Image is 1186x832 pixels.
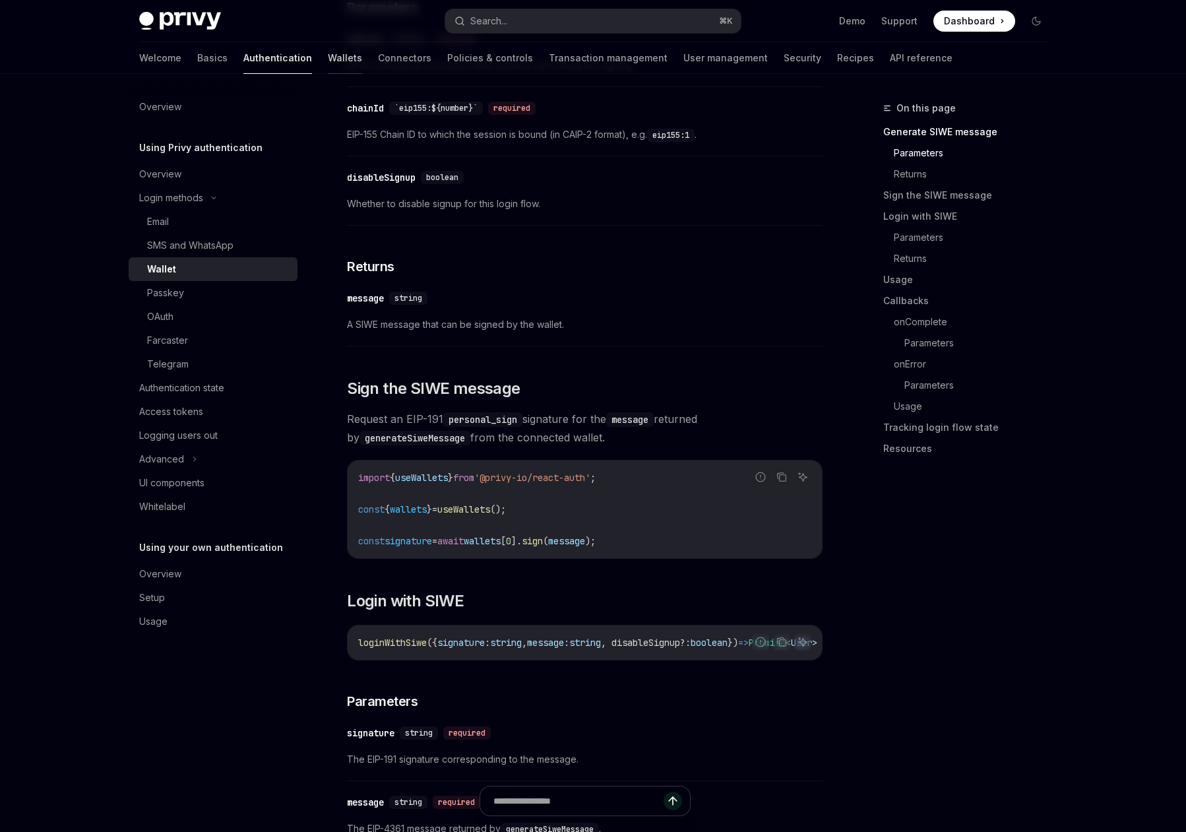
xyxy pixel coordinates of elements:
span: Request an EIP-191 signature for the returned by from the connected wallet. [347,410,823,447]
a: Parameters [904,375,1057,396]
span: Sign the SIWE message [347,378,520,399]
a: SMS and WhatsApp [129,234,297,257]
a: Usage [883,269,1057,290]
a: Authentication [243,42,312,74]
a: Telegram [129,352,297,376]
a: Security [784,42,821,74]
span: User [791,637,812,649]
div: disableSignup [347,171,416,184]
span: The EIP-191 signature corresponding to the message. [347,752,823,767]
a: Support [881,15,918,28]
h5: Using your own authentication [139,540,283,556]
div: signature [347,726,394,740]
a: Overview [129,162,297,186]
span: import [358,472,390,484]
button: Copy the contents from the code block [773,633,790,651]
a: Wallet [129,257,297,281]
span: On this page [896,100,956,116]
a: Usage [894,396,1057,417]
span: ⌘ K [719,16,733,26]
span: ({ [427,637,437,649]
a: Resources [883,438,1057,459]
span: Dashboard [944,15,995,28]
a: onError [894,354,1057,375]
div: required [488,102,536,115]
span: signature: [437,637,490,649]
span: EIP-155 Chain ID to which the session is bound (in CAIP-2 format), e.g. . [347,127,823,143]
code: generateSiweMessage [359,431,470,445]
span: boolean [426,172,458,183]
span: string [569,637,601,649]
span: } [427,503,432,515]
span: = [432,535,437,547]
a: UI components [129,471,297,495]
span: const [358,503,385,515]
div: Authentication state [139,380,224,396]
span: ); [585,535,596,547]
div: Login methods [139,190,203,206]
a: Parameters [894,227,1057,248]
div: SMS and WhatsApp [147,238,234,253]
span: sign [522,535,543,547]
button: Report incorrect code [752,468,769,486]
button: Ask AI [794,468,811,486]
button: Ask AI [794,633,811,651]
div: Whitelabel [139,499,185,515]
a: Transaction management [549,42,668,74]
a: Callbacks [883,290,1057,311]
div: chainId [347,102,384,115]
span: } [448,472,453,484]
button: Copy the contents from the code block [773,468,790,486]
span: wallets [390,503,427,515]
a: Logging users out [129,424,297,447]
a: User management [683,42,768,74]
a: Email [129,210,297,234]
a: Authentication state [129,376,297,400]
div: Setup [139,590,165,606]
span: wallets [464,535,501,547]
button: Toggle dark mode [1026,11,1047,32]
a: Returns [894,164,1057,185]
span: ]. [511,535,522,547]
span: , [522,637,527,649]
span: from [453,472,474,484]
a: API reference [890,42,952,74]
span: (); [490,503,506,515]
h5: Using Privy authentication [139,140,263,156]
a: Whitelabel [129,495,297,519]
code: message [606,412,654,427]
a: Usage [129,610,297,633]
span: , disableSignup? [601,637,685,649]
button: Report incorrect code [752,633,769,651]
div: Advanced [139,451,184,467]
span: ; [590,472,596,484]
a: Basics [197,42,228,74]
div: Email [147,214,169,230]
a: Returns [894,248,1057,269]
div: UI components [139,475,204,491]
span: boolean [691,637,728,649]
a: Dashboard [933,11,1015,32]
a: OAuth [129,305,297,329]
span: useWallets [395,472,448,484]
a: Farcaster [129,329,297,352]
span: loginWithSiwe [358,637,427,649]
div: Usage [139,614,168,629]
span: string [394,293,422,304]
span: await [437,535,464,547]
span: Returns [347,257,394,276]
a: onComplete [894,311,1057,333]
span: string [405,728,433,738]
a: Wallets [328,42,362,74]
span: [ [501,535,506,547]
div: Overview [139,566,181,582]
span: 0 [506,535,511,547]
span: => [738,637,749,649]
a: Tracking login flow state [883,417,1057,438]
button: Send message [664,792,682,810]
span: > [812,637,817,649]
span: message [548,535,585,547]
span: useWallets [437,503,490,515]
a: Connectors [378,42,431,74]
img: dark logo [139,12,221,30]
